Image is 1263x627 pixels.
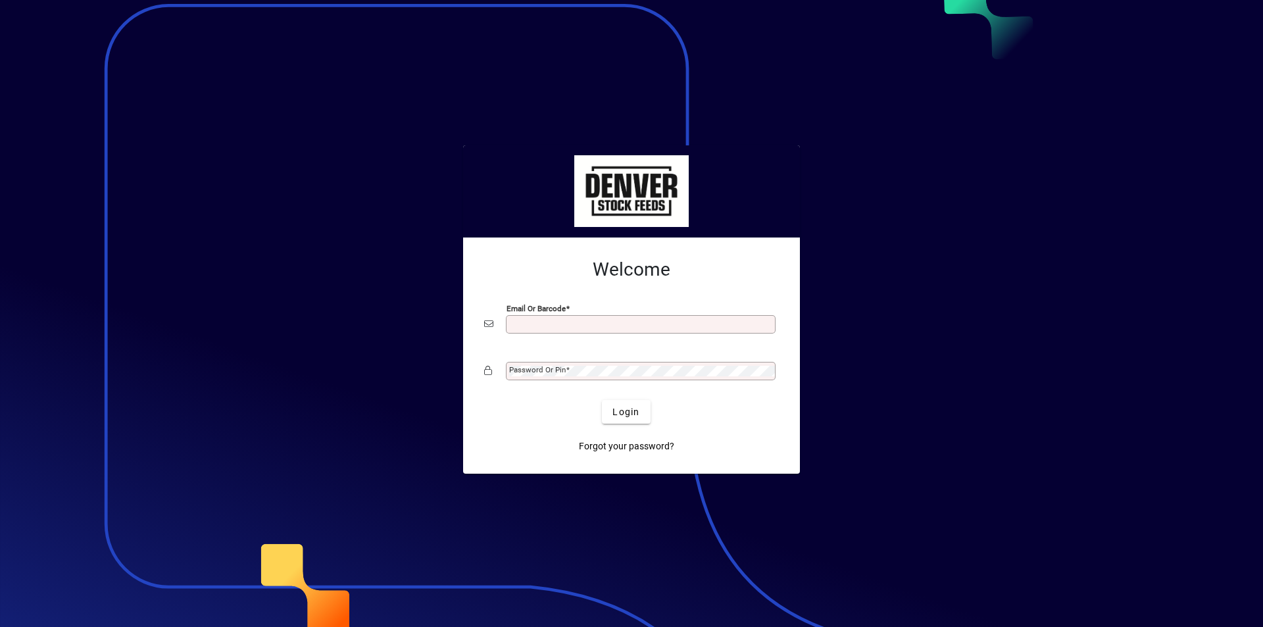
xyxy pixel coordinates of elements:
[484,259,779,281] h2: Welcome
[602,400,650,424] button: Login
[507,304,566,313] mat-label: Email or Barcode
[509,365,566,374] mat-label: Password or Pin
[579,439,674,453] span: Forgot your password?
[612,405,639,419] span: Login
[574,434,680,458] a: Forgot your password?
